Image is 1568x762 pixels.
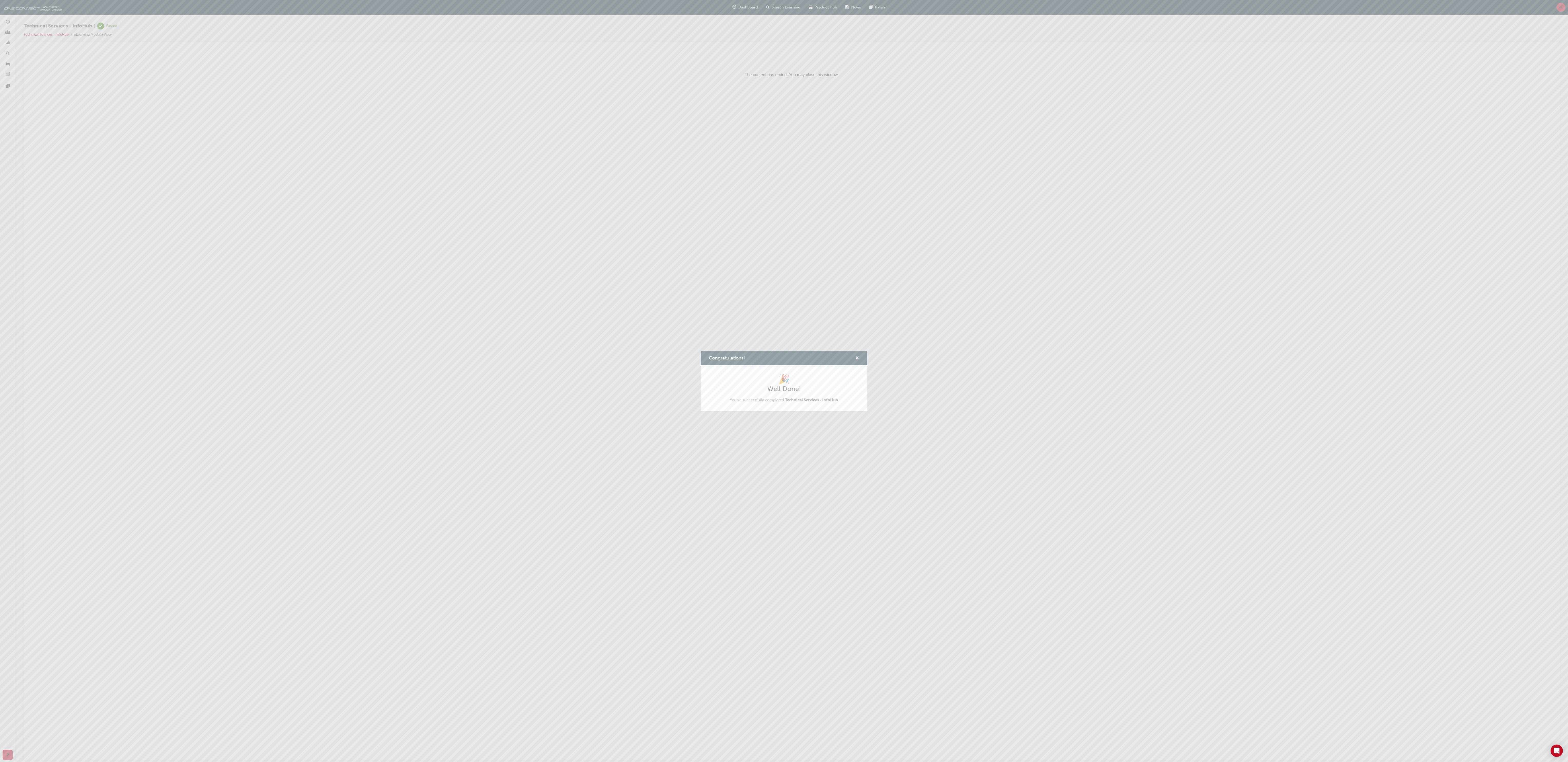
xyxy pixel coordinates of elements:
[785,398,838,402] span: Technical Services - InfoHub
[855,356,859,361] span: cross-icon
[730,374,838,385] h1: 🎉
[2,4,1526,27] p: The content has ended. You may close this window.
[855,355,859,362] button: cross-icon
[701,351,867,411] div: Congratulations!
[709,355,745,361] span: Congratulations!
[730,385,838,393] h2: Well Done!
[1551,745,1563,757] div: Open Intercom Messenger
[730,397,838,403] span: You've successfully completed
